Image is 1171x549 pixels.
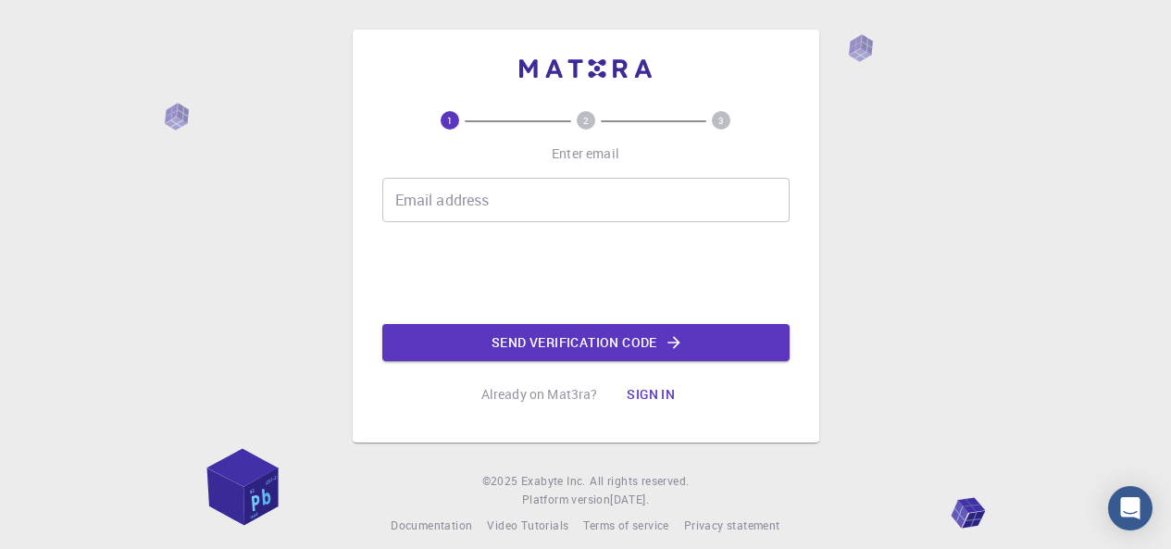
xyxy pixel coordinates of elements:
a: Video Tutorials [487,517,568,535]
span: Privacy statement [684,518,780,532]
span: Video Tutorials [487,518,568,532]
button: Sign in [612,376,690,413]
span: All rights reserved. [590,472,689,491]
a: Documentation [391,517,472,535]
p: Enter email [552,144,619,163]
a: Terms of service [583,517,668,535]
iframe: reCAPTCHA [445,237,727,309]
a: Privacy statement [684,517,780,535]
p: Already on Mat3ra? [481,385,598,404]
text: 1 [447,114,453,127]
div: Open Intercom Messenger [1108,486,1152,530]
span: [DATE] . [610,492,649,506]
a: [DATE]. [610,491,649,509]
span: Terms of service [583,518,668,532]
span: Exabyte Inc. [521,473,586,488]
span: Platform version [522,491,610,509]
span: © 2025 [482,472,521,491]
span: Documentation [391,518,472,532]
text: 3 [718,114,724,127]
button: Send verification code [382,324,790,361]
a: Exabyte Inc. [521,472,586,491]
text: 2 [583,114,589,127]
